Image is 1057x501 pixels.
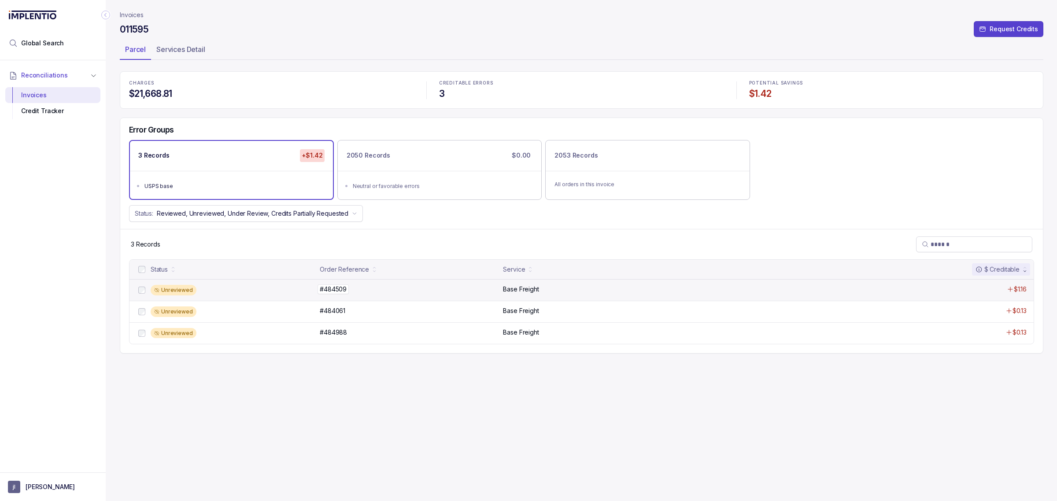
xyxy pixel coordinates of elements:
[151,265,168,274] div: Status
[1013,306,1027,315] p: $0.13
[300,149,324,162] p: +$1.42
[120,23,148,36] h4: 011595
[120,11,144,19] nav: breadcrumb
[138,266,145,273] input: checkbox-checkbox
[129,81,414,86] p: CHARGES
[320,306,345,315] p: #484061
[439,88,724,100] h4: 3
[138,330,145,337] input: checkbox-checkbox
[1014,285,1027,294] p: $1.16
[21,39,64,48] span: Global Search
[554,151,598,160] p: 2053 Records
[151,328,196,339] div: Unreviewed
[125,44,146,55] p: Parcel
[138,287,145,294] input: checkbox-checkbox
[151,285,196,295] div: Unreviewed
[510,149,532,162] p: $0.00
[138,308,145,315] input: checkbox-checkbox
[439,81,724,86] p: CREDITABLE ERRORS
[320,328,347,337] p: #484988
[974,21,1043,37] button: Request Credits
[144,182,324,191] div: USPS base
[12,87,93,103] div: Invoices
[129,88,414,100] h4: $21,668.81
[12,103,93,119] div: Credit Tracker
[318,284,349,294] p: #484509
[156,44,205,55] p: Services Detail
[129,125,174,135] h5: Error Groups
[503,306,539,315] p: Base Freight
[21,71,68,80] span: Reconciliations
[503,285,539,294] p: Base Freight
[135,209,153,218] p: Status:
[138,151,170,160] p: 3 Records
[5,66,100,85] button: Reconciliations
[151,306,196,317] div: Unreviewed
[8,481,98,493] button: User initials[PERSON_NAME]
[554,180,741,189] p: All orders in this invoice
[120,11,144,19] a: Invoices
[990,25,1038,33] p: Request Credits
[8,481,20,493] span: User initials
[749,88,1034,100] h4: $1.42
[26,483,75,491] p: [PERSON_NAME]
[503,265,525,274] div: Service
[5,85,100,121] div: Reconciliations
[131,240,160,249] p: 3 Records
[100,10,111,20] div: Collapse Icon
[749,81,1034,86] p: POTENTIAL SAVINGS
[131,240,160,249] div: Remaining page entries
[503,328,539,337] p: Base Freight
[976,265,1020,274] div: $ Creditable
[320,265,369,274] div: Order Reference
[1013,328,1027,337] p: $0.13
[151,42,211,60] li: Tab Services Detail
[157,209,348,218] p: Reviewed, Unreviewed, Under Review, Credits Partially Requested
[120,42,151,60] li: Tab Parcel
[353,182,532,191] div: Neutral or favorable errors
[347,151,390,160] p: 2050 Records
[120,42,1043,60] ul: Tab Group
[129,205,363,222] button: Status:Reviewed, Unreviewed, Under Review, Credits Partially Requested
